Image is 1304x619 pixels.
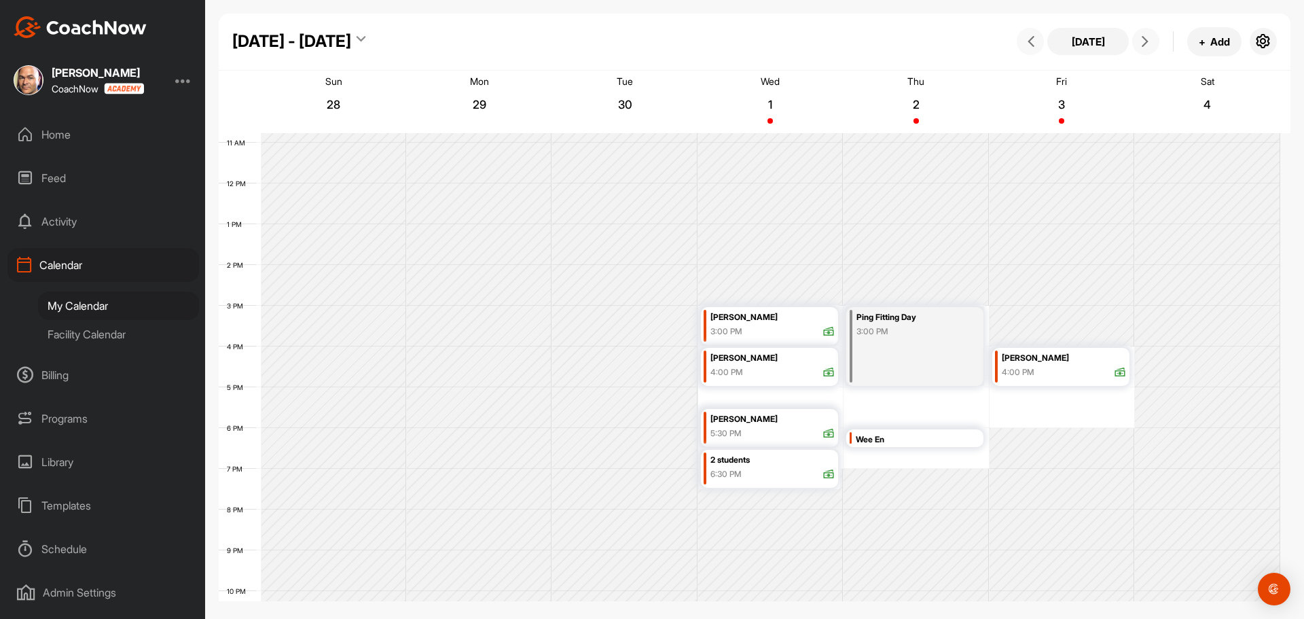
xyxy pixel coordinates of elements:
a: September 30, 2025 [552,71,698,133]
div: Templates [7,489,199,523]
p: Thu [907,75,924,87]
div: 8 PM [219,506,257,514]
span: + [1199,35,1206,49]
a: October 4, 2025 [1135,71,1280,133]
div: 6:30 PM [710,468,742,480]
div: Billing [7,358,199,392]
button: +Add [1187,27,1242,56]
div: 3 PM [219,302,257,310]
div: [PERSON_NAME] [710,310,835,325]
div: Ping Fitting Day [856,310,961,325]
div: Activity [7,205,199,238]
div: Admin Settings [7,576,199,609]
div: [PERSON_NAME] [1002,351,1126,366]
div: 4:00 PM [710,366,743,378]
div: [DATE] - [DATE] [232,29,351,54]
img: square_ef4a24b180fd1b49d7eb2a9034446cb9.jpg [14,65,43,95]
p: Sun [325,75,342,87]
p: Fri [1056,75,1067,87]
div: My Calendar [38,291,199,320]
p: 1 [758,98,782,111]
a: September 28, 2025 [261,71,406,133]
div: 3:00 PM [856,325,961,338]
p: 28 [321,98,346,111]
div: Open Intercom Messenger [1258,573,1290,605]
div: Calendar [7,248,199,282]
p: Mon [470,75,489,87]
img: CoachNow acadmey [104,83,144,94]
div: 2 students [710,453,835,468]
div: [PERSON_NAME] [52,67,144,78]
div: 1 PM [219,220,255,228]
p: 2 [904,98,928,111]
p: Tue [617,75,633,87]
div: 4:00 PM [1002,366,1034,378]
div: [PERSON_NAME] [710,351,835,366]
div: 9 PM [219,546,257,554]
button: [DATE] [1047,28,1129,55]
div: 3:00 PM [710,325,742,338]
p: 30 [613,98,637,111]
img: CoachNow [14,16,147,38]
p: 3 [1049,98,1074,111]
p: 29 [467,98,492,111]
div: Programs [7,402,199,436]
a: October 1, 2025 [698,71,843,133]
div: 4 PM [219,342,257,351]
p: 4 [1195,98,1220,111]
a: October 3, 2025 [989,71,1134,133]
div: 10 PM [219,587,259,595]
a: October 2, 2025 [844,71,989,133]
p: Sat [1201,75,1214,87]
div: 11 AM [219,139,259,147]
a: September 29, 2025 [406,71,551,133]
div: Facility Calendar [38,320,199,349]
div: CoachNow [52,83,144,94]
div: 5:30 PM [710,427,742,440]
div: Schedule [7,532,199,566]
p: Wed [761,75,780,87]
div: 5 PM [219,383,257,391]
div: 6 PM [219,424,257,432]
div: Home [7,118,199,152]
div: Library [7,445,199,479]
div: Wee En [856,432,980,448]
div: 12 PM [219,179,259,188]
div: 7 PM [219,465,256,473]
div: [PERSON_NAME] [710,412,835,427]
div: 2 PM [219,261,257,269]
div: Feed [7,161,199,195]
